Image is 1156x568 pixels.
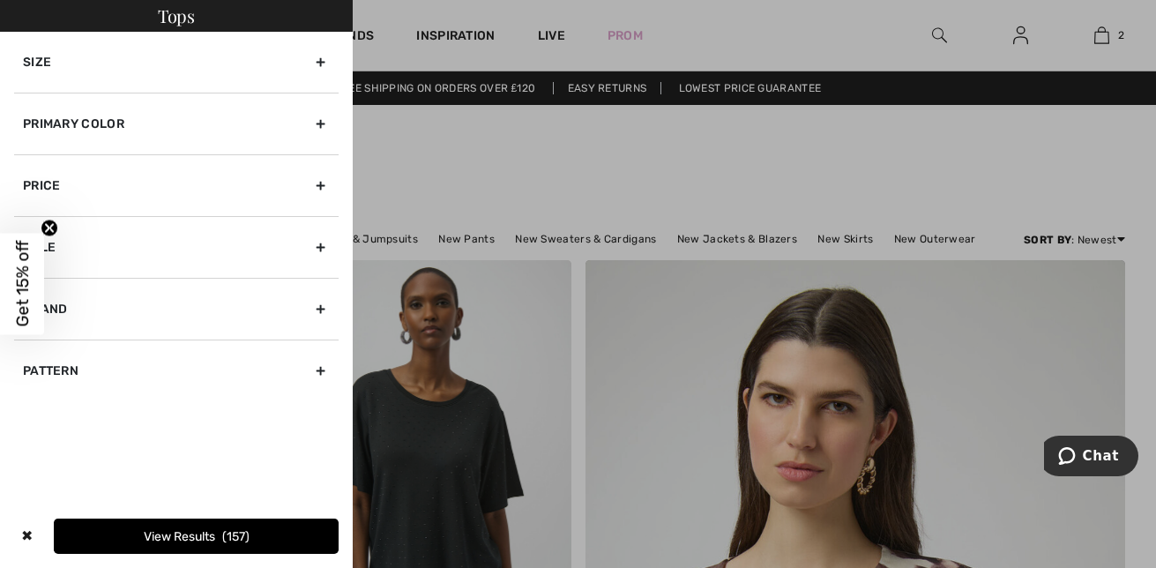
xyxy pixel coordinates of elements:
[41,220,58,237] button: Close teaser
[1044,436,1138,480] iframe: Opens a widget where you can chat to one of our agents
[14,93,339,154] div: Primary Color
[14,32,339,93] div: Size
[222,529,250,544] span: 157
[12,241,33,327] span: Get 15% off
[14,340,339,401] div: Pattern
[54,519,339,554] button: View Results157
[14,519,40,554] div: ✖
[14,154,339,216] div: Price
[14,216,339,278] div: Sale
[14,278,339,340] div: Brand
